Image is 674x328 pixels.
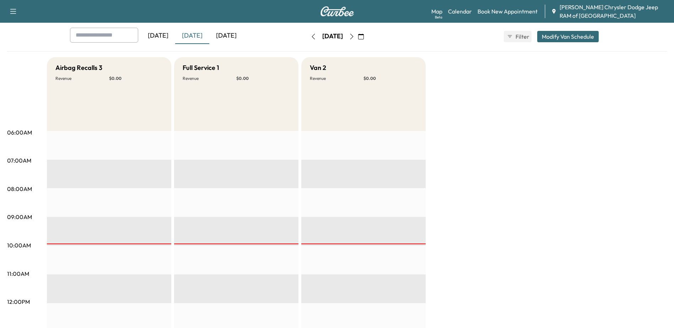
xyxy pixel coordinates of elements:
[7,185,32,193] p: 08:00AM
[560,3,668,20] span: [PERSON_NAME] Chrysler Dodge Jeep RAM of [GEOGRAPHIC_DATA]
[236,76,290,81] p: $ 0.00
[175,28,209,44] div: [DATE]
[141,28,175,44] div: [DATE]
[435,15,442,20] div: Beta
[7,297,30,306] p: 12:00PM
[448,7,472,16] a: Calendar
[55,76,109,81] p: Revenue
[537,31,599,42] button: Modify Van Schedule
[209,28,243,44] div: [DATE]
[55,63,102,73] h5: Airbag Recalls 3
[363,76,417,81] p: $ 0.00
[7,241,31,250] p: 10:00AM
[183,63,219,73] h5: Full Service 1
[183,76,236,81] p: Revenue
[431,7,442,16] a: MapBeta
[109,76,163,81] p: $ 0.00
[7,269,29,278] p: 11:00AM
[7,156,31,165] p: 07:00AM
[320,6,354,16] img: Curbee Logo
[516,32,528,41] span: Filter
[322,32,343,41] div: [DATE]
[7,128,32,137] p: 06:00AM
[310,63,326,73] h5: Van 2
[504,31,532,42] button: Filter
[7,213,32,221] p: 09:00AM
[478,7,538,16] a: Book New Appointment
[310,76,363,81] p: Revenue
